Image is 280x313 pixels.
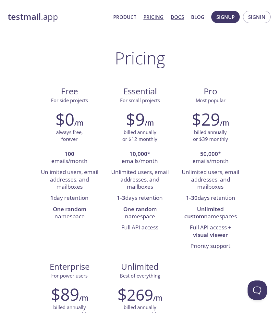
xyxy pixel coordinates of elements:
[120,272,160,279] span: Best of everything
[180,86,240,97] span: Pro
[110,193,170,204] li: days retention
[79,293,88,304] h6: /m
[110,86,170,97] span: Essential
[126,109,145,129] h2: $9
[39,204,100,223] li: namespace
[180,167,241,193] li: Unlimited users, email addresses, and mailboxes
[110,167,170,193] li: Unlimited users, email addresses, and mailboxes
[184,205,224,220] strong: Unlimited custom
[120,97,160,103] span: For small projects
[51,97,88,103] span: For side projects
[193,129,228,143] p: billed annually or $39 monthly
[191,13,204,21] a: Blog
[110,149,170,167] li: * emails/month
[145,117,154,129] h6: /m
[39,193,100,204] li: day retention
[196,97,225,103] span: Most popular
[180,149,241,167] li: * emails/month
[220,117,229,129] h6: /m
[56,129,83,143] p: always free, forever
[129,150,147,157] strong: 10,000
[51,284,79,304] h2: $89
[39,149,100,167] li: emails/month
[193,231,228,238] strong: visual viewer
[40,261,100,272] span: Enterprise
[50,194,54,201] strong: 1
[216,13,235,21] span: Signup
[127,284,153,305] span: 269
[243,11,271,23] button: Signin
[122,129,157,143] p: billed annually or $12 monthly
[143,13,164,21] a: Pricing
[113,13,136,21] a: Product
[117,194,125,201] strong: 1-3
[192,109,220,129] h2: $29
[180,222,241,241] li: Full API access +
[110,222,170,233] li: Full API access
[121,261,159,272] span: Unlimited
[110,204,170,223] li: namespace
[40,86,100,97] span: Free
[186,194,198,201] strong: 1-30
[180,193,241,204] li: days retention
[8,11,41,22] strong: testmail
[248,13,265,21] span: Signin
[117,284,153,304] h2: $
[211,11,240,23] button: Signup
[123,205,157,213] strong: One random
[180,241,241,252] li: Priority support
[65,150,74,157] strong: 100
[74,117,83,129] h6: /m
[248,280,267,300] iframe: Help Scout Beacon - Open
[51,272,88,279] span: For power users
[153,293,162,304] h6: /m
[55,109,74,129] h2: $0
[39,167,100,193] li: Unlimited users, email addresses, and mailboxes
[115,48,165,68] h1: Pricing
[200,150,218,157] strong: 50,000
[180,204,241,223] li: namespaces
[53,205,86,213] strong: One random
[8,11,108,22] a: testmail.app
[171,13,184,21] a: Docs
